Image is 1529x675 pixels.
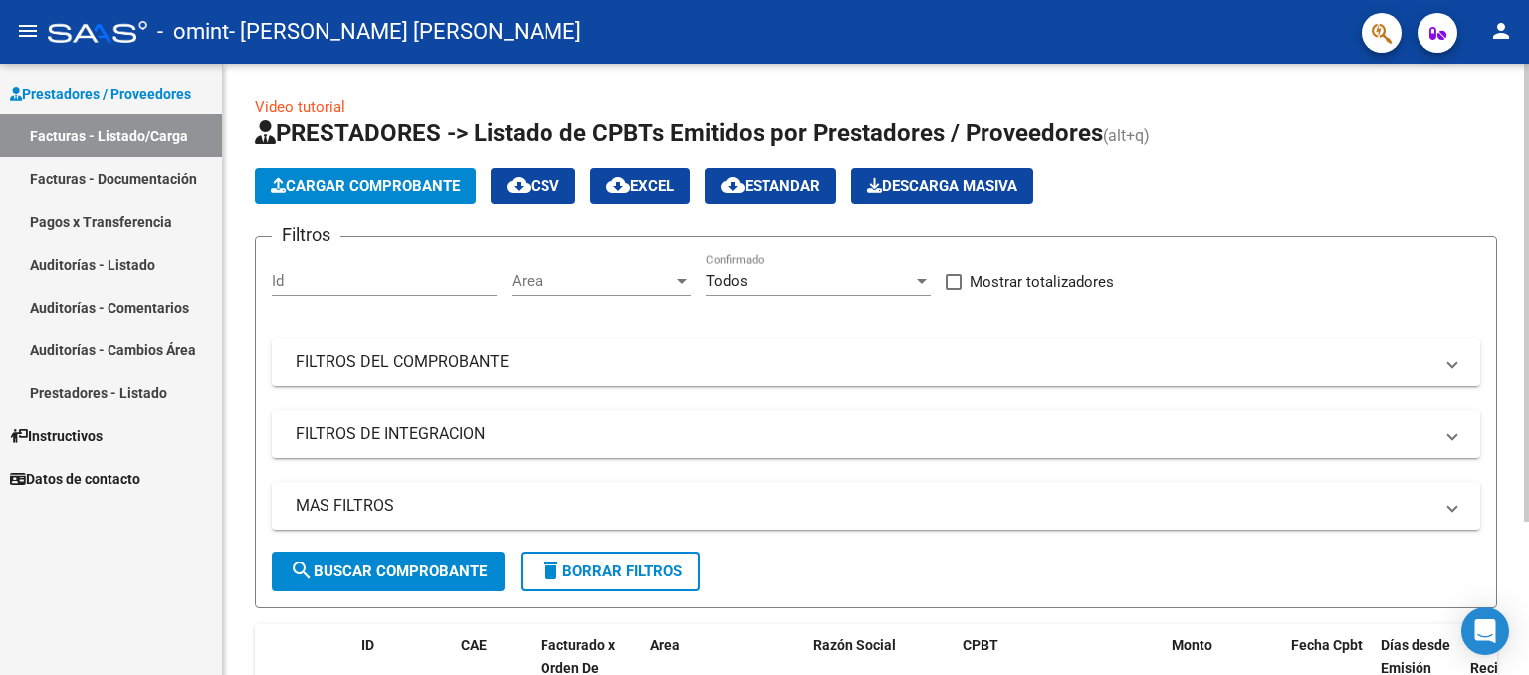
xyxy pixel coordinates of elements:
h3: Filtros [272,221,340,249]
span: CAE [461,637,487,653]
span: Instructivos [10,425,103,447]
span: Razón Social [813,637,896,653]
span: Fecha Cpbt [1291,637,1363,653]
span: Monto [1172,637,1212,653]
button: Borrar Filtros [521,552,700,591]
span: Mostrar totalizadores [970,270,1114,294]
mat-icon: person [1489,19,1513,43]
span: Datos de contacto [10,468,140,490]
mat-expansion-panel-header: FILTROS DE INTEGRACION [272,410,1480,458]
mat-expansion-panel-header: FILTROS DEL COMPROBANTE [272,338,1480,386]
div: Open Intercom Messenger [1461,607,1509,655]
button: Estandar [705,168,836,204]
span: Prestadores / Proveedores [10,83,191,105]
span: - [PERSON_NAME] [PERSON_NAME] [229,10,581,54]
span: - omint [157,10,229,54]
span: (alt+q) [1103,126,1150,145]
span: Area [512,272,673,290]
button: EXCEL [590,168,690,204]
span: Area [650,637,680,653]
mat-icon: delete [539,559,562,582]
mat-icon: cloud_download [606,173,630,197]
span: Buscar Comprobante [290,562,487,580]
span: Estandar [721,177,820,195]
mat-icon: search [290,559,314,582]
span: EXCEL [606,177,674,195]
mat-panel-title: FILTROS DE INTEGRACION [296,423,1432,445]
button: Descarga Masiva [851,168,1033,204]
mat-icon: menu [16,19,40,43]
button: CSV [491,168,575,204]
span: CSV [507,177,559,195]
mat-icon: cloud_download [507,173,531,197]
span: Todos [706,272,748,290]
mat-panel-title: FILTROS DEL COMPROBANTE [296,351,1432,373]
app-download-masive: Descarga masiva de comprobantes (adjuntos) [851,168,1033,204]
span: Borrar Filtros [539,562,682,580]
span: Cargar Comprobante [271,177,460,195]
a: Video tutorial [255,98,345,115]
span: PRESTADORES -> Listado de CPBTs Emitidos por Prestadores / Proveedores [255,119,1103,147]
button: Cargar Comprobante [255,168,476,204]
button: Buscar Comprobante [272,552,505,591]
mat-expansion-panel-header: MAS FILTROS [272,482,1480,530]
mat-panel-title: MAS FILTROS [296,495,1432,517]
mat-icon: cloud_download [721,173,745,197]
span: Descarga Masiva [867,177,1017,195]
span: ID [361,637,374,653]
span: CPBT [963,637,998,653]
